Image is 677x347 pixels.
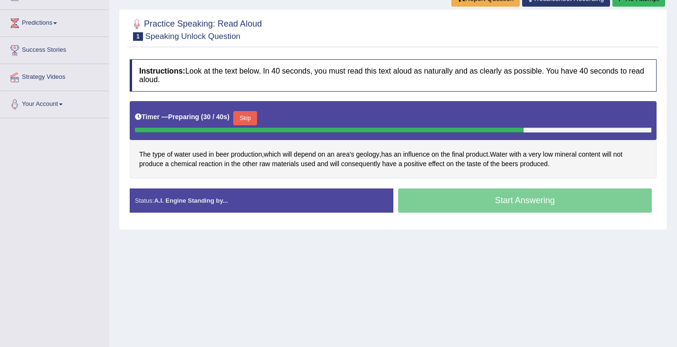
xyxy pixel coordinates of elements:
[168,113,199,121] b: Preparing
[154,197,228,204] strong: A.I. Engine Standing by...
[130,59,657,91] h4: Look at the text below. In 40 seconds, you must read this text aloud as naturally and as clearly ...
[165,159,169,169] span: Click to see word definition
[264,150,281,159] span: Click to see word definition
[227,113,229,121] b: )
[167,150,172,159] span: Click to see word definition
[529,150,541,159] span: Click to see word definition
[341,159,381,169] span: Click to see word definition
[209,150,214,159] span: Click to see word definition
[294,150,316,159] span: Click to see word definition
[399,159,402,169] span: Click to see word definition
[441,150,450,159] span: Click to see word definition
[483,159,489,169] span: Click to see word definition
[133,32,143,41] span: 1
[233,111,257,125] button: Skip
[130,101,657,178] div: , , . .
[520,159,548,169] span: Click to see word definition
[139,159,163,169] span: Click to see word definition
[259,159,270,169] span: Click to see word definition
[613,150,622,159] span: Click to see word definition
[382,159,396,169] span: Click to see word definition
[201,113,203,121] b: (
[336,150,354,159] span: Click to see word definition
[447,159,454,169] span: Click to see word definition
[130,188,393,213] div: Status:
[317,159,328,169] span: Click to see word definition
[135,113,229,121] h5: Timer —
[356,150,380,159] span: Click to see word definition
[403,150,429,159] span: Click to see word definition
[224,159,229,169] span: Click to see word definition
[523,150,527,159] span: Click to see word definition
[272,159,299,169] span: Click to see word definition
[0,37,109,61] a: Success Stories
[404,159,426,169] span: Click to see word definition
[153,150,165,159] span: Click to see word definition
[431,150,439,159] span: Click to see word definition
[192,150,207,159] span: Click to see word definition
[543,150,553,159] span: Click to see word definition
[242,159,257,169] span: Click to see word definition
[330,159,339,169] span: Click to see word definition
[602,150,611,159] span: Click to see word definition
[203,113,228,121] b: 30 / 40s
[0,91,109,115] a: Your Account
[467,159,481,169] span: Click to see word definition
[216,150,229,159] span: Click to see word definition
[199,159,222,169] span: Click to see word definition
[579,150,601,159] span: Click to see word definition
[490,159,499,169] span: Click to see word definition
[327,150,334,159] span: Click to see word definition
[0,64,109,88] a: Strategy Videos
[283,150,292,159] span: Click to see word definition
[231,150,262,159] span: Click to see word definition
[429,159,445,169] span: Click to see word definition
[139,67,185,75] b: Instructions:
[456,159,465,169] span: Click to see word definition
[145,32,240,41] small: Speaking Unlock Question
[174,150,191,159] span: Click to see word definition
[381,150,392,159] span: Click to see word definition
[139,150,151,159] span: Click to see word definition
[171,159,197,169] span: Click to see word definition
[502,159,518,169] span: Click to see word definition
[466,150,488,159] span: Click to see word definition
[231,159,240,169] span: Click to see word definition
[130,17,262,41] h2: Practice Speaking: Read Aloud
[318,150,325,159] span: Click to see word definition
[301,159,315,169] span: Click to see word definition
[509,150,521,159] span: Click to see word definition
[452,150,464,159] span: Click to see word definition
[490,150,507,159] span: Click to see word definition
[0,10,109,34] a: Predictions
[555,150,577,159] span: Click to see word definition
[394,150,401,159] span: Click to see word definition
